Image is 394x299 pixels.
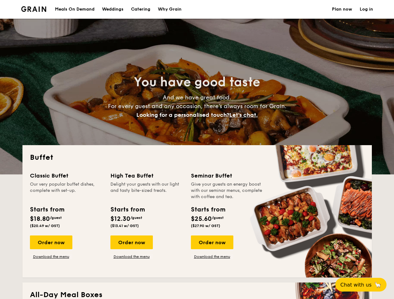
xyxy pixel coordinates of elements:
span: ($20.49 w/ GST) [30,224,60,228]
span: And we have great food. For every guest and any occasion, there’s always room for Grain. [108,94,286,118]
a: Logotype [21,6,46,12]
span: You have good taste [134,75,260,90]
span: Chat with us [340,282,372,288]
div: Starts from [30,205,64,214]
span: 🦙 [374,281,382,288]
span: /guest [130,216,142,220]
div: Give your guests an energy boost with our seminar menus, complete with coffee and tea. [191,181,264,200]
div: High Tea Buffet [110,171,183,180]
a: Download the menu [191,254,233,259]
div: Starts from [191,205,225,214]
div: Our very popular buffet dishes, complete with set-up. [30,181,103,200]
a: Download the menu [110,254,153,259]
img: Grain [21,6,46,12]
span: Looking for a personalised touch? [136,112,229,118]
span: ($13.41 w/ GST) [110,224,139,228]
div: Starts from [110,205,144,214]
span: $25.60 [191,215,212,223]
button: Chat with us🦙 [335,278,387,292]
span: Let's chat. [229,112,258,118]
span: $12.30 [110,215,130,223]
div: Delight your guests with our light and tasty bite-sized treats. [110,181,183,200]
span: /guest [212,216,224,220]
span: /guest [50,216,62,220]
div: Order now [30,235,72,249]
div: Order now [110,235,153,249]
span: ($27.90 w/ GST) [191,224,220,228]
div: Order now [191,235,233,249]
h2: Buffet [30,153,364,163]
div: Seminar Buffet [191,171,264,180]
a: Download the menu [30,254,72,259]
span: $18.80 [30,215,50,223]
div: Classic Buffet [30,171,103,180]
